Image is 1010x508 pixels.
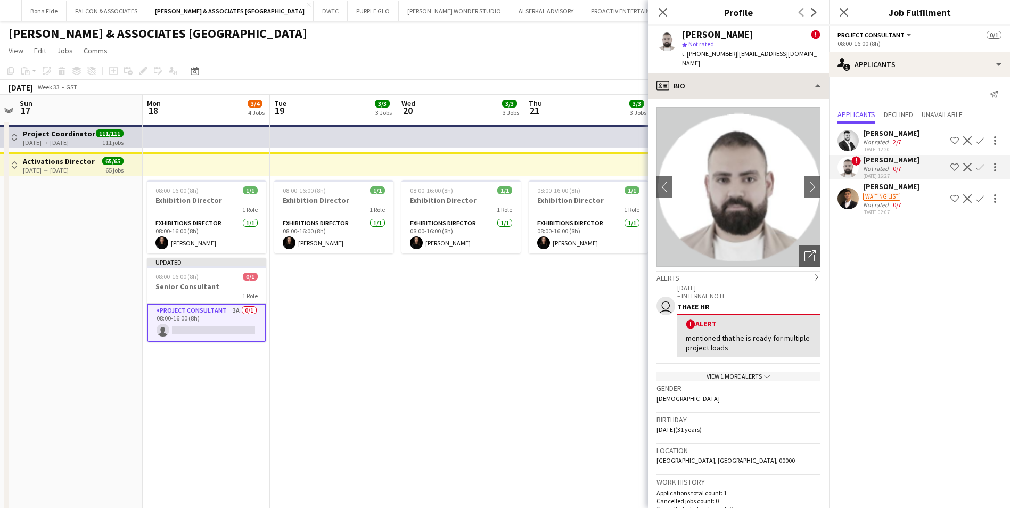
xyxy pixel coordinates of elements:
app-job-card: 08:00-16:00 (8h)1/1Exhibition Director1 RoleExhibitions Director1/108:00-16:00 (8h)[PERSON_NAME] [401,180,521,253]
div: GST [66,83,77,91]
button: DWTC [314,1,348,21]
div: 4 Jobs [248,109,265,117]
span: 1/1 [625,186,639,194]
p: [DATE] [677,284,820,292]
app-card-role: Exhibitions Director1/108:00-16:00 (8h)[PERSON_NAME] [401,217,521,253]
div: Alert [686,319,812,329]
div: View 1 more alerts [656,372,820,381]
app-card-role: Exhibitions Director1/108:00-16:00 (8h)[PERSON_NAME] [529,217,648,253]
h3: Gender [656,383,820,393]
div: THAEE HR [677,302,820,312]
span: ! [811,30,820,39]
div: 65 jobs [105,165,124,174]
button: FALCON & ASSOCIATES [67,1,146,21]
h3: Work history [656,477,820,487]
span: 0/1 [243,273,258,281]
span: Mon [147,99,161,108]
div: Not rated [863,165,891,173]
span: 1/1 [243,186,258,194]
span: | [EMAIL_ADDRESS][DOMAIN_NAME] [682,50,817,67]
div: [DATE] 16:27 [863,173,919,179]
span: Thu [529,99,542,108]
div: [PERSON_NAME] [863,182,919,191]
app-job-card: Updated08:00-16:00 (8h)0/1Senior Consultant1 RoleProject Consultant3A0/108:00-16:00 (8h) [147,258,266,342]
h1: [PERSON_NAME] & ASSOCIATES [GEOGRAPHIC_DATA] [9,26,307,42]
span: 08:00-16:00 (8h) [537,186,580,194]
span: 08:00-16:00 (8h) [155,273,199,281]
app-job-card: 08:00-16:00 (8h)1/1Exhibition Director1 RoleExhibitions Director1/108:00-16:00 (8h)[PERSON_NAME] [147,180,266,253]
h3: Profile [648,5,829,19]
div: 3 Jobs [630,109,646,117]
app-skills-label: 0/7 [893,165,901,173]
a: Comms [79,44,112,58]
img: Crew avatar or photo [656,107,820,267]
span: 1 Role [624,206,639,214]
h3: Exhibition Director [529,195,648,205]
div: [PERSON_NAME] [863,155,919,165]
a: Jobs [53,44,77,58]
button: [PERSON_NAME] WONDER STUDIO [399,1,510,21]
span: 3/3 [629,100,644,108]
span: Sun [20,99,32,108]
button: ALSERKAL ADVISORY [510,1,582,21]
span: 0/1 [987,31,1001,39]
div: [DATE] 02:07 [863,209,919,216]
span: [DEMOGRAPHIC_DATA] [656,395,720,403]
div: Not rated [863,201,891,209]
span: Edit [34,46,46,55]
div: 08:00-16:00 (8h) [837,39,1001,47]
span: 08:00-16:00 (8h) [283,186,326,194]
app-card-role: Exhibitions Director1/108:00-16:00 (8h)[PERSON_NAME] [147,217,266,253]
h3: Job Fulfilment [829,5,1010,19]
app-card-role: Project Consultant3A0/108:00-16:00 (8h) [147,304,266,342]
a: View [4,44,28,58]
button: Project Consultant [837,31,913,39]
h3: Activations Director [23,157,95,166]
span: Applicants [837,111,875,118]
span: 3/4 [248,100,262,108]
span: 1 Role [242,292,258,300]
h3: Exhibition Director [147,195,266,205]
span: 17 [18,104,32,117]
div: [DATE] → [DATE] [23,166,95,174]
span: ! [851,156,861,166]
span: 3/3 [502,100,517,108]
span: 1/1 [370,186,385,194]
div: [DATE] [9,82,33,93]
div: [DATE] 12:20 [863,146,919,153]
div: Open photos pop-in [799,245,820,267]
span: Project Consultant [837,31,905,39]
span: Declined [884,111,913,118]
div: 3 Jobs [375,109,392,117]
button: Bona Fide [22,1,67,21]
app-skills-label: 2/7 [893,138,901,146]
div: 111 jobs [102,137,124,146]
div: [DATE] → [DATE] [23,138,95,146]
div: 08:00-16:00 (8h)1/1Exhibition Director1 RoleExhibitions Director1/108:00-16:00 (8h)[PERSON_NAME] [274,180,393,253]
p: Applications total count: 1 [656,489,820,497]
h3: Location [656,446,820,455]
span: View [9,46,23,55]
app-card-role: Exhibitions Director1/108:00-16:00 (8h)[PERSON_NAME] [274,217,393,253]
span: 20 [400,104,415,117]
span: Week 33 [35,83,62,91]
span: 3/3 [375,100,390,108]
div: Updated [147,258,266,266]
div: mentioned that he is ready for multiple project loads [686,333,812,353]
div: Alerts [656,271,820,283]
span: 08:00-16:00 (8h) [410,186,453,194]
app-job-card: 08:00-16:00 (8h)1/1Exhibition Director1 RoleExhibitions Director1/108:00-16:00 (8h)[PERSON_NAME] [529,180,648,253]
h3: Exhibition Director [401,195,521,205]
div: Bio [648,73,829,99]
button: PURPLE GLO [348,1,399,21]
div: [PERSON_NAME] [863,128,919,138]
span: Jobs [57,46,73,55]
span: 19 [273,104,286,117]
span: Unavailable [922,111,963,118]
app-skills-label: 0/7 [893,201,901,209]
p: – INTERNAL NOTE [677,292,820,300]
